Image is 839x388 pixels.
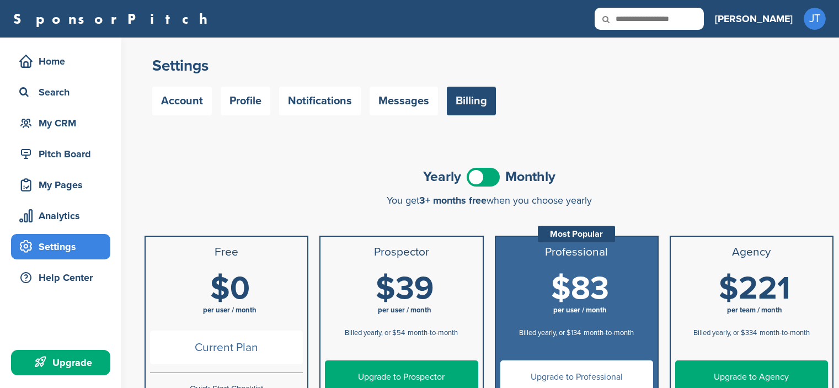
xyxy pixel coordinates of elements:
div: Settings [17,237,110,257]
a: Home [11,49,110,74]
a: Upgrade [11,350,110,375]
div: You get when you choose yearly [145,195,833,206]
span: month-to-month [584,328,634,337]
span: Monthly [505,170,555,184]
a: Profile [221,87,270,115]
span: Yearly [423,170,461,184]
h3: [PERSON_NAME] [715,11,793,26]
div: Home [17,51,110,71]
a: SponsorPitch [13,12,215,26]
h3: Agency [675,246,828,259]
a: Notifications [279,87,361,115]
span: $0 [210,269,250,308]
span: $83 [551,269,609,308]
span: Current Plan [150,331,303,364]
span: Billed yearly, or $134 [519,328,581,337]
a: Billing [447,87,496,115]
div: Help Center [17,268,110,288]
span: Billed yearly, or $334 [693,328,757,337]
a: Help Center [11,265,110,290]
a: Analytics [11,203,110,228]
span: $39 [376,269,434,308]
a: Account [152,87,212,115]
div: Pitch Board [17,144,110,164]
span: per team / month [727,306,782,315]
a: My CRM [11,110,110,136]
span: per user / month [378,306,431,315]
span: per user / month [553,306,607,315]
div: My Pages [17,175,110,195]
h2: Settings [152,56,826,76]
div: Analytics [17,206,110,226]
a: [PERSON_NAME] [715,7,793,31]
a: Pitch Board [11,141,110,167]
span: Billed yearly, or $54 [345,328,405,337]
a: Messages [370,87,438,115]
div: Upgrade [17,353,110,373]
span: $221 [719,269,790,308]
div: Search [17,82,110,102]
a: Settings [11,234,110,259]
span: 3+ months free [419,194,487,206]
span: JT [804,8,826,30]
h3: Free [150,246,303,259]
div: My CRM [17,113,110,133]
div: Most Popular [538,226,615,242]
h3: Professional [500,246,653,259]
span: month-to-month [760,328,810,337]
span: per user / month [203,306,256,315]
a: My Pages [11,172,110,198]
a: Search [11,79,110,105]
span: month-to-month [408,328,458,337]
h3: Prospector [325,246,478,259]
